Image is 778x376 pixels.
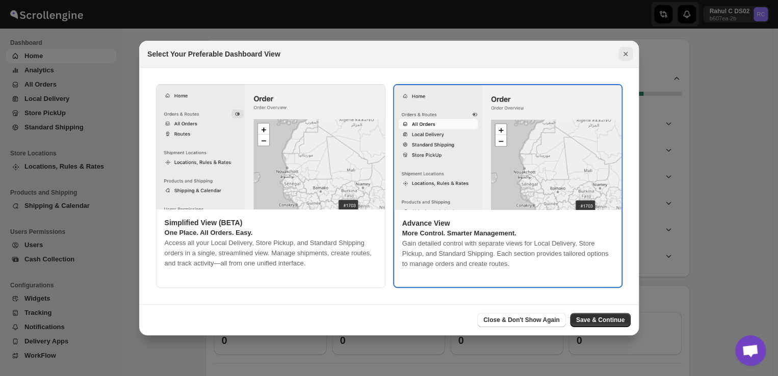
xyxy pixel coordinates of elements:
[570,313,631,327] button: Save & Continue
[477,313,566,327] button: Close & Don't Show Again
[165,218,377,228] p: Simplified View (BETA)
[165,228,377,238] p: One Place. All Orders. Easy.
[157,85,385,209] img: simplified
[483,316,560,324] span: Close & Don't Show Again
[147,49,280,59] h2: Select Your Preferable Dashboard View
[402,218,613,228] p: Advance View
[402,228,613,238] p: More Control. Smarter Management.
[394,85,621,210] img: legacy
[402,238,613,269] p: Gain detailed control with separate views for Local Delivery, Store Pickup, and Standard Shipping...
[618,47,633,61] button: Close
[165,238,377,268] p: Access all your Local Delivery, Store Pickup, and Standard Shipping orders in a single, streamlin...
[576,316,625,324] span: Save & Continue
[735,335,766,366] div: Open chat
